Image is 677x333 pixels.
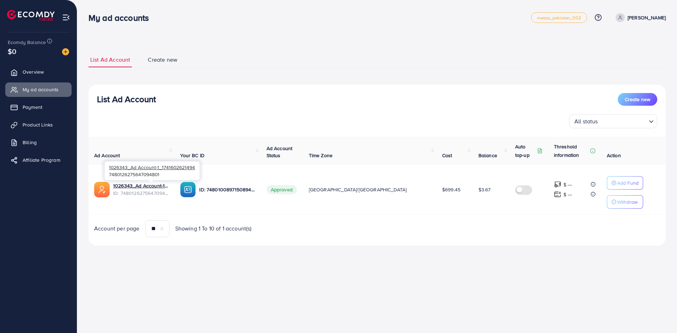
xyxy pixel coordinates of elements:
[309,152,333,159] span: Time Zone
[625,96,650,103] span: Create new
[267,145,293,159] span: Ad Account Status
[90,56,130,64] span: List Ad Account
[8,46,16,56] span: $0
[180,152,205,159] span: Your BC ID
[613,13,666,22] a: [PERSON_NAME]
[94,224,140,233] span: Account per page
[94,182,110,197] img: ic-ads-acc.e4c84228.svg
[94,152,120,159] span: Ad Account
[7,10,55,21] img: logo
[515,142,536,159] p: Auto top-up
[569,114,657,128] div: Search for option
[617,198,638,206] p: Withdraw
[478,186,491,193] span: $3.67
[113,182,169,189] a: 1026343_Ad Account-1_1741602621494
[89,13,154,23] h3: My ad accounts
[5,100,72,114] a: Payment
[554,142,588,159] p: Threshold information
[554,191,561,198] img: top-up amount
[600,115,646,127] input: Search for option
[62,13,70,21] img: menu
[554,181,561,188] img: top-up amount
[531,12,587,23] a: metap_pakistan_002
[180,182,196,197] img: ic-ba-acc.ded83a64.svg
[5,65,72,79] a: Overview
[109,164,195,171] span: 1026343_Ad Account-1_1741602621494
[573,116,599,127] span: All status
[628,13,666,22] p: [PERSON_NAME]
[5,153,72,167] a: Affiliate Program
[199,185,255,194] p: ID: 7480100897150894096
[62,48,69,55] img: image
[563,190,572,199] p: $ ---
[105,161,200,180] div: 7480126275647094801
[8,39,46,46] span: Ecomdy Balance
[537,16,581,20] span: metap_pakistan_002
[607,195,643,209] button: Withdraw
[267,185,297,194] span: Approved
[5,118,72,132] a: Product Links
[478,152,497,159] span: Balance
[5,82,72,97] a: My ad accounts
[618,93,657,106] button: Create new
[563,180,572,189] p: $ ---
[23,68,44,75] span: Overview
[23,156,60,164] span: Affiliate Program
[175,224,252,233] span: Showing 1 To 10 of 1 account(s)
[309,186,407,193] span: [GEOGRAPHIC_DATA]/[GEOGRAPHIC_DATA]
[442,186,461,193] span: $699.45
[5,135,72,149] a: Billing
[97,94,156,104] h3: List Ad Account
[23,104,42,111] span: Payment
[23,121,53,128] span: Product Links
[607,176,643,190] button: Add Fund
[607,152,621,159] span: Action
[442,152,452,159] span: Cost
[23,86,59,93] span: My ad accounts
[617,179,639,187] p: Add Fund
[23,139,37,146] span: Billing
[113,190,169,197] span: ID: 7480126275647094801
[148,56,177,64] span: Create new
